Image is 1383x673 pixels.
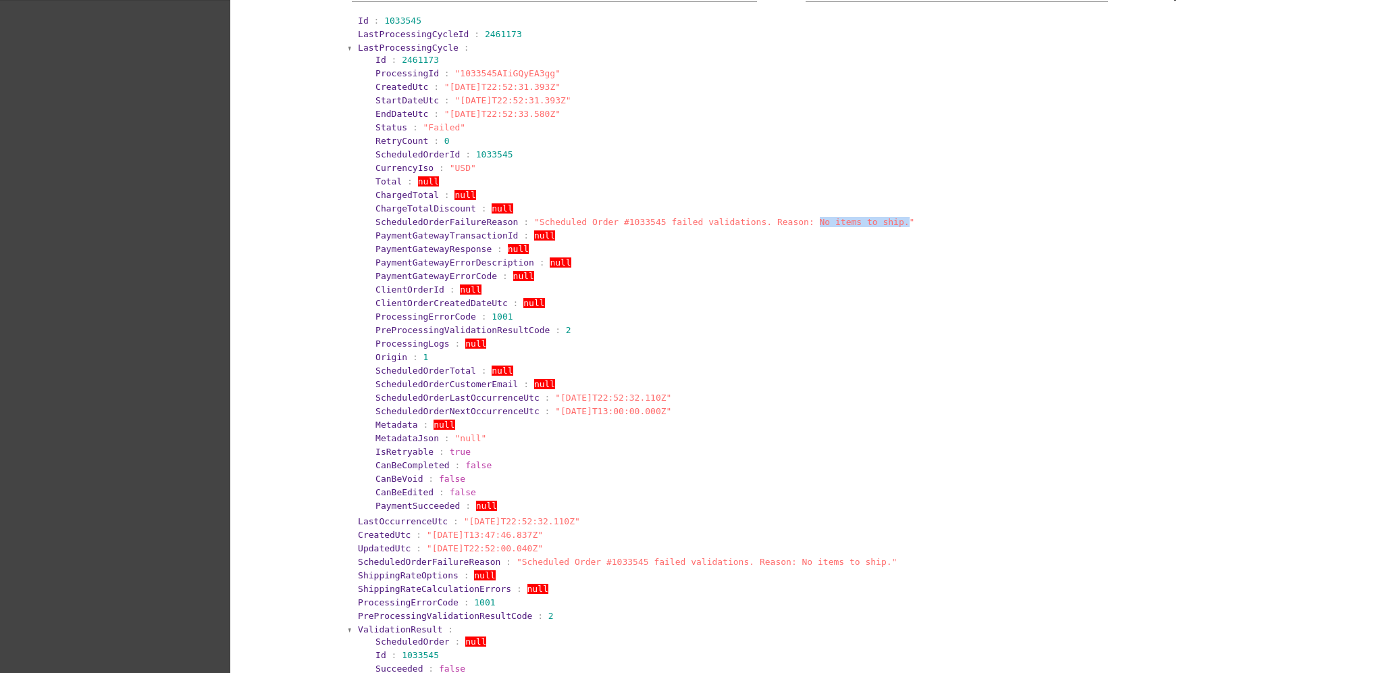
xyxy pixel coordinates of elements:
[439,487,444,497] span: :
[358,516,448,526] span: LastOccurrenceUtc
[454,339,460,349] span: :
[465,339,486,349] span: null
[534,217,915,227] span: "Scheduled Order #1033545 failed validations. Reason: No items to ship."
[439,163,444,173] span: :
[453,516,459,526] span: :
[375,311,476,322] span: ProcessingErrorCode
[454,460,460,470] span: :
[444,95,450,105] span: :
[375,149,460,159] span: ScheduledOrderId
[392,650,397,660] span: :
[358,624,442,634] span: ValidationResult
[481,203,487,214] span: :
[375,190,439,200] span: ChargedTotal
[402,55,439,65] span: 2461173
[375,433,439,443] span: MetadataJson
[527,584,548,594] span: null
[513,271,534,281] span: null
[545,406,550,416] span: :
[423,420,429,430] span: :
[428,474,434,484] span: :
[450,284,455,295] span: :
[375,298,508,308] span: ClientOrderCreatedDateUtc
[464,43,469,53] span: :
[566,325,571,335] span: 2
[534,230,555,241] span: null
[555,325,560,335] span: :
[465,460,492,470] span: false
[358,543,411,553] span: UpdatedUtc
[492,366,513,376] span: null
[434,82,439,92] span: :
[375,474,423,484] span: CanBeVoid
[358,16,369,26] span: Id
[540,257,545,268] span: :
[497,244,502,254] span: :
[413,122,418,132] span: :
[464,570,469,580] span: :
[358,29,469,39] span: LastProcessingCycleId
[545,393,550,403] span: :
[418,176,439,186] span: null
[513,298,519,308] span: :
[375,217,518,227] span: ScheduledOrderFailureReason
[375,352,407,362] span: Origin
[481,366,487,376] span: :
[434,109,439,119] span: :
[550,257,571,268] span: null
[375,95,439,105] span: StartDateUtc
[492,203,513,214] span: null
[448,624,453,634] span: :
[375,325,550,335] span: PreProcessingValidationResultCode
[434,420,454,430] span: null
[375,203,476,214] span: ChargeTotalDiscount
[508,244,529,254] span: null
[375,406,540,416] span: ScheduledOrderNextOccurrenceUtc
[450,163,476,173] span: "USD"
[434,136,439,146] span: :
[506,557,511,567] span: :
[375,109,428,119] span: EndDateUtc
[454,433,486,443] span: "null"
[474,597,495,607] span: 1001
[523,217,529,227] span: :
[439,474,465,484] span: false
[450,487,476,497] span: false
[454,68,560,78] span: "1033545AIiGQyEA3gg"
[413,352,418,362] span: :
[375,244,492,254] span: PaymentGatewayResponse
[374,16,380,26] span: :
[450,447,471,457] span: true
[375,447,434,457] span: IsRetryable
[538,611,543,621] span: :
[476,149,513,159] span: 1033545
[384,16,421,26] span: 1033545
[481,311,487,322] span: :
[407,176,413,186] span: :
[358,584,511,594] span: ShippingRateCalculationErrors
[375,55,386,65] span: Id
[375,230,518,241] span: PaymentGatewayTransactionId
[555,393,671,403] span: "[DATE]T22:52:32.110Z"
[523,379,529,389] span: :
[416,543,421,553] span: :
[375,284,444,295] span: ClientOrderId
[476,501,497,511] span: null
[358,570,459,580] span: ShippingRateOptions
[375,68,439,78] span: ProcessingId
[375,650,386,660] span: Id
[358,557,500,567] span: ScheduledOrderFailureReason
[460,284,481,295] span: null
[523,298,544,308] span: null
[517,584,522,594] span: :
[464,516,580,526] span: "[DATE]T22:52:32.110Z"
[444,433,450,443] span: :
[534,379,555,389] span: null
[375,393,540,403] span: ScheduledOrderLastOccurrenceUtc
[375,460,450,470] span: CanBeCompleted
[375,122,407,132] span: Status
[492,311,513,322] span: 1001
[427,530,543,540] span: "[DATE]T13:47:46.837Z"
[402,650,439,660] span: 1033545
[464,597,469,607] span: :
